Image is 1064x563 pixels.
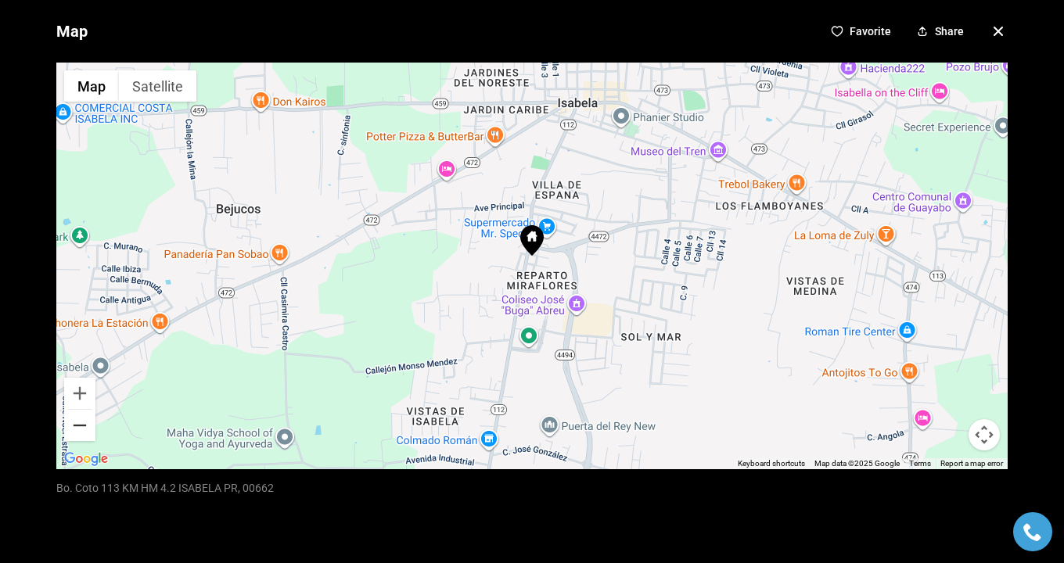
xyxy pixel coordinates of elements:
button: Share [910,19,970,44]
img: Google [60,449,112,469]
button: Zoom in [64,378,95,409]
p: Map [56,16,88,47]
button: Keyboard shortcuts [738,458,805,469]
p: Share [935,25,964,38]
p: Bo. Coto 113 KM HM 4.2 ISABELA PR, 00662 [56,482,274,494]
a: Open this area in Google Maps (opens a new window) [60,449,112,469]
p: Favorite [850,25,891,38]
button: Map camera controls [969,419,1000,450]
button: Show satellite imagery [119,70,196,102]
a: Terms (opens in new tab) [909,459,931,468]
a: Report a map error [940,459,1003,468]
button: Favorite [825,19,897,44]
span: Map data ©2025 Google [814,459,900,468]
button: Zoom out [64,410,95,441]
button: Show street map [64,70,119,102]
